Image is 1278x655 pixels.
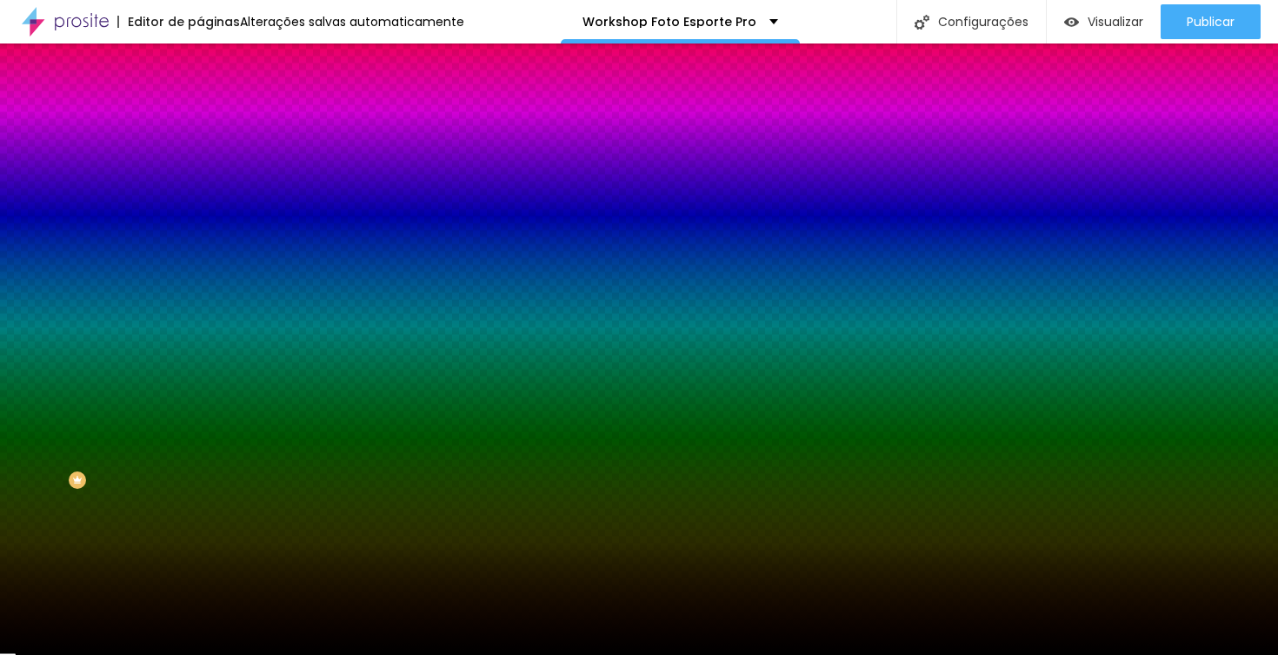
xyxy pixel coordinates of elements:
button: Publicar [1161,4,1261,39]
span: Publicar [1187,15,1235,29]
img: Icone [915,15,929,30]
div: Alterações salvas automaticamente [240,16,464,28]
button: Visualizar [1047,4,1161,39]
img: view-1.svg [1064,15,1079,30]
p: Workshop Foto Esporte Pro [582,16,756,28]
span: Visualizar [1088,15,1143,29]
div: Editor de páginas [117,16,240,28]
